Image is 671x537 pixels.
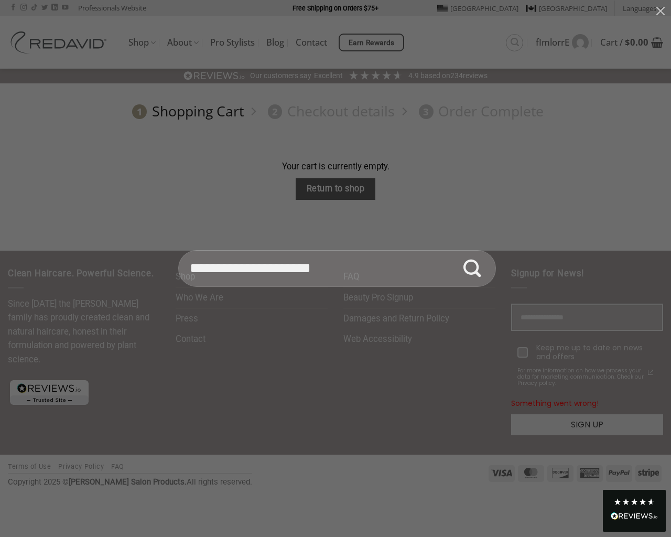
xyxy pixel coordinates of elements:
img: REVIEWS.io [611,512,658,520]
div: Read All Reviews [611,510,658,524]
button: Submit [454,250,491,287]
div: Read All Reviews [603,490,666,532]
div: 4.8 Stars [613,498,655,506]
